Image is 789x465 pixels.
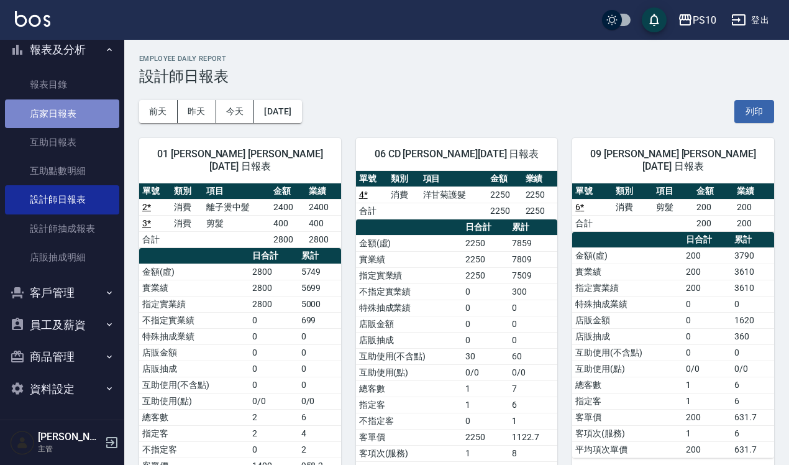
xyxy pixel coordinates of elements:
[734,100,774,123] button: 列印
[462,300,509,316] td: 0
[388,186,419,203] td: 消費
[171,199,203,215] td: 消費
[5,157,119,185] a: 互助點數明細
[731,328,774,344] td: 360
[203,183,270,200] th: 項目
[683,409,731,425] td: 200
[509,283,557,300] td: 300
[509,429,557,445] td: 1122.7
[298,280,341,296] td: 5699
[462,364,509,380] td: 0/0
[693,199,734,215] td: 200
[731,409,774,425] td: 631.7
[356,316,462,332] td: 店販金額
[298,264,341,280] td: 5749
[356,171,388,187] th: 單號
[572,328,682,344] td: 店販抽成
[5,99,119,128] a: 店家日報表
[249,425,298,441] td: 2
[298,409,341,425] td: 6
[139,280,249,296] td: 實業績
[249,248,298,264] th: 日合計
[371,148,543,160] span: 06 CD [PERSON_NAME][DATE] 日報表
[356,380,462,397] td: 總客數
[683,328,731,344] td: 0
[270,183,306,200] th: 金額
[683,393,731,409] td: 1
[673,7,721,33] button: PS10
[572,377,682,393] td: 總客數
[731,393,774,409] td: 6
[693,12,716,28] div: PS10
[249,328,298,344] td: 0
[139,361,249,377] td: 店販抽成
[5,341,119,373] button: 商品管理
[298,393,341,409] td: 0/0
[693,183,734,200] th: 金額
[298,377,341,393] td: 0
[572,232,774,458] table: a dense table
[734,215,774,231] td: 200
[731,280,774,296] td: 3610
[171,183,203,200] th: 類別
[731,441,774,458] td: 631.7
[462,267,509,283] td: 2250
[572,215,613,231] td: 合計
[5,214,119,243] a: 設計師抽成報表
[683,232,731,248] th: 日合計
[249,409,298,425] td: 2
[731,296,774,312] td: 0
[509,235,557,251] td: 7859
[726,9,774,32] button: 登出
[462,332,509,348] td: 0
[572,425,682,441] td: 客項次(服務)
[139,183,171,200] th: 單號
[522,186,558,203] td: 2250
[249,280,298,296] td: 2800
[5,70,119,99] a: 報表目錄
[356,364,462,380] td: 互助使用(點)
[653,199,693,215] td: 剪髮
[653,183,693,200] th: 項目
[249,312,298,328] td: 0
[731,425,774,441] td: 6
[683,312,731,328] td: 0
[487,203,522,219] td: 2250
[572,296,682,312] td: 特殊抽成業績
[613,199,653,215] td: 消費
[298,328,341,344] td: 0
[642,7,667,32] button: save
[139,55,774,63] h2: Employee Daily Report
[731,377,774,393] td: 6
[5,277,119,309] button: 客戶管理
[139,296,249,312] td: 指定實業績
[306,199,341,215] td: 2400
[731,344,774,361] td: 0
[462,219,509,236] th: 日合計
[462,429,509,445] td: 2250
[139,344,249,361] td: 店販金額
[38,443,101,454] p: 主管
[356,429,462,445] td: 客單價
[298,361,341,377] td: 0
[572,393,682,409] td: 指定客
[731,264,774,280] td: 3610
[249,296,298,312] td: 2800
[15,11,50,27] img: Logo
[522,203,558,219] td: 2250
[572,344,682,361] td: 互助使用(不含點)
[572,441,682,458] td: 平均項次單價
[139,425,249,441] td: 指定客
[171,215,203,231] td: 消費
[462,316,509,332] td: 0
[420,186,487,203] td: 洋甘菊護髮
[5,309,119,341] button: 員工及薪資
[683,247,731,264] td: 200
[613,183,653,200] th: 類別
[731,312,774,328] td: 1620
[203,215,270,231] td: 剪髮
[178,100,216,123] button: 昨天
[356,300,462,316] td: 特殊抽成業績
[572,312,682,328] td: 店販金額
[572,409,682,425] td: 客單價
